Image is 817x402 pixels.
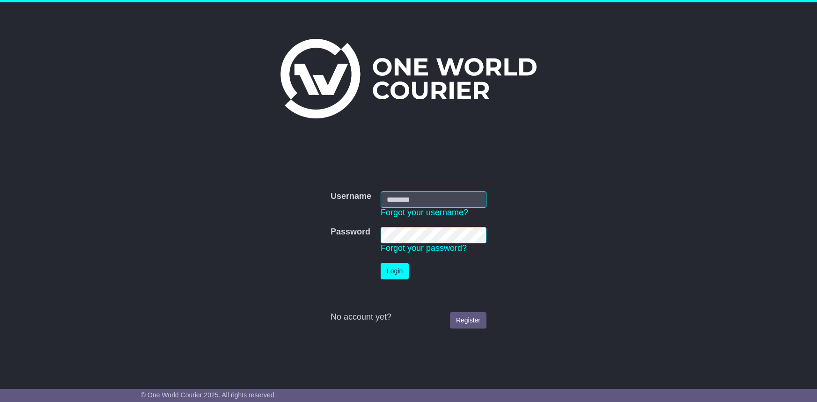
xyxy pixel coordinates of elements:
[331,191,371,202] label: Username
[381,243,467,253] a: Forgot your password?
[141,391,276,399] span: © One World Courier 2025. All rights reserved.
[381,263,409,279] button: Login
[450,312,486,329] a: Register
[381,208,468,217] a: Forgot your username?
[331,227,370,237] label: Password
[331,312,486,322] div: No account yet?
[280,39,536,118] img: One World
